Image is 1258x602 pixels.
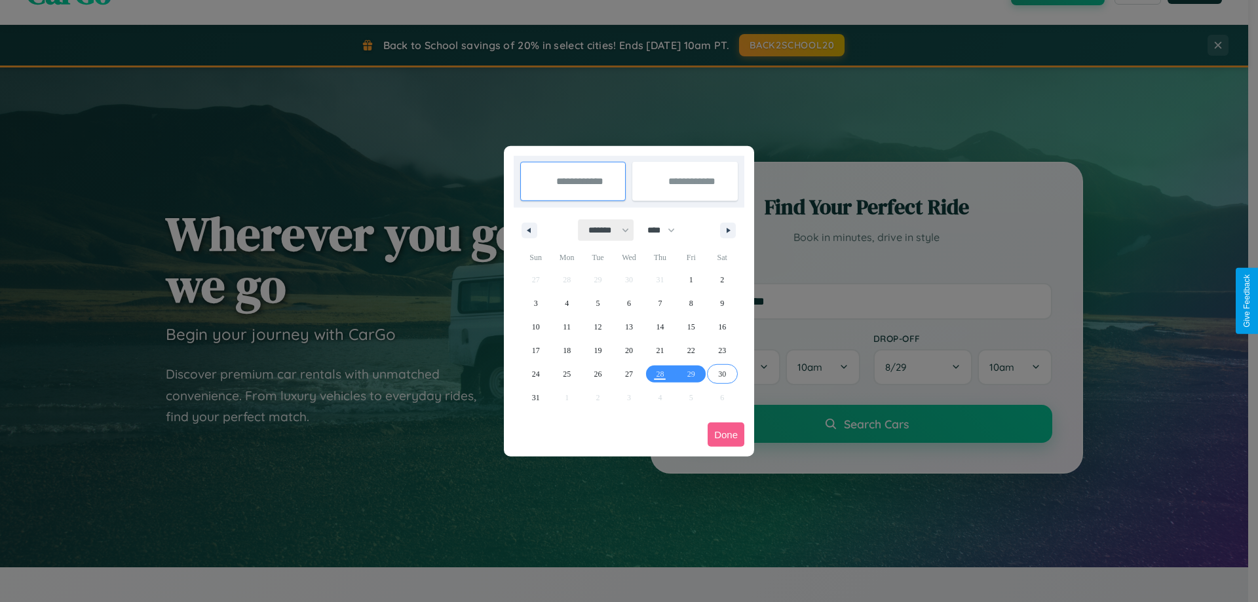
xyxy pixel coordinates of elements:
[582,247,613,268] span: Tue
[582,292,613,315] button: 5
[708,423,744,447] button: Done
[687,315,695,339] span: 15
[551,292,582,315] button: 4
[707,315,738,339] button: 16
[520,386,551,409] button: 31
[707,268,738,292] button: 2
[676,268,706,292] button: 1
[720,268,724,292] span: 2
[707,362,738,386] button: 30
[551,362,582,386] button: 25
[676,315,706,339] button: 15
[1242,274,1251,328] div: Give Feedback
[645,315,676,339] button: 14
[707,247,738,268] span: Sat
[534,292,538,315] span: 3
[718,339,726,362] span: 23
[565,292,569,315] span: 4
[676,247,706,268] span: Fri
[582,315,613,339] button: 12
[520,362,551,386] button: 24
[707,339,738,362] button: 23
[687,362,695,386] span: 29
[689,268,693,292] span: 1
[594,315,602,339] span: 12
[551,247,582,268] span: Mon
[551,339,582,362] button: 18
[676,339,706,362] button: 22
[645,362,676,386] button: 28
[520,247,551,268] span: Sun
[563,362,571,386] span: 25
[582,339,613,362] button: 19
[520,315,551,339] button: 10
[582,362,613,386] button: 26
[613,247,644,268] span: Wed
[613,315,644,339] button: 13
[594,339,602,362] span: 19
[707,292,738,315] button: 9
[613,339,644,362] button: 20
[596,292,600,315] span: 5
[551,315,582,339] button: 11
[563,315,571,339] span: 11
[676,292,706,315] button: 8
[718,315,726,339] span: 16
[520,292,551,315] button: 3
[532,386,540,409] span: 31
[563,339,571,362] span: 18
[689,292,693,315] span: 8
[718,362,726,386] span: 30
[532,315,540,339] span: 10
[625,339,633,362] span: 20
[645,292,676,315] button: 7
[625,315,633,339] span: 13
[594,362,602,386] span: 26
[687,339,695,362] span: 22
[613,362,644,386] button: 27
[532,362,540,386] span: 24
[645,339,676,362] button: 21
[627,292,631,315] span: 6
[676,362,706,386] button: 29
[656,362,664,386] span: 28
[656,339,664,362] span: 21
[645,247,676,268] span: Thu
[625,362,633,386] span: 27
[520,339,551,362] button: 17
[720,292,724,315] span: 9
[658,292,662,315] span: 7
[613,292,644,315] button: 6
[532,339,540,362] span: 17
[656,315,664,339] span: 14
